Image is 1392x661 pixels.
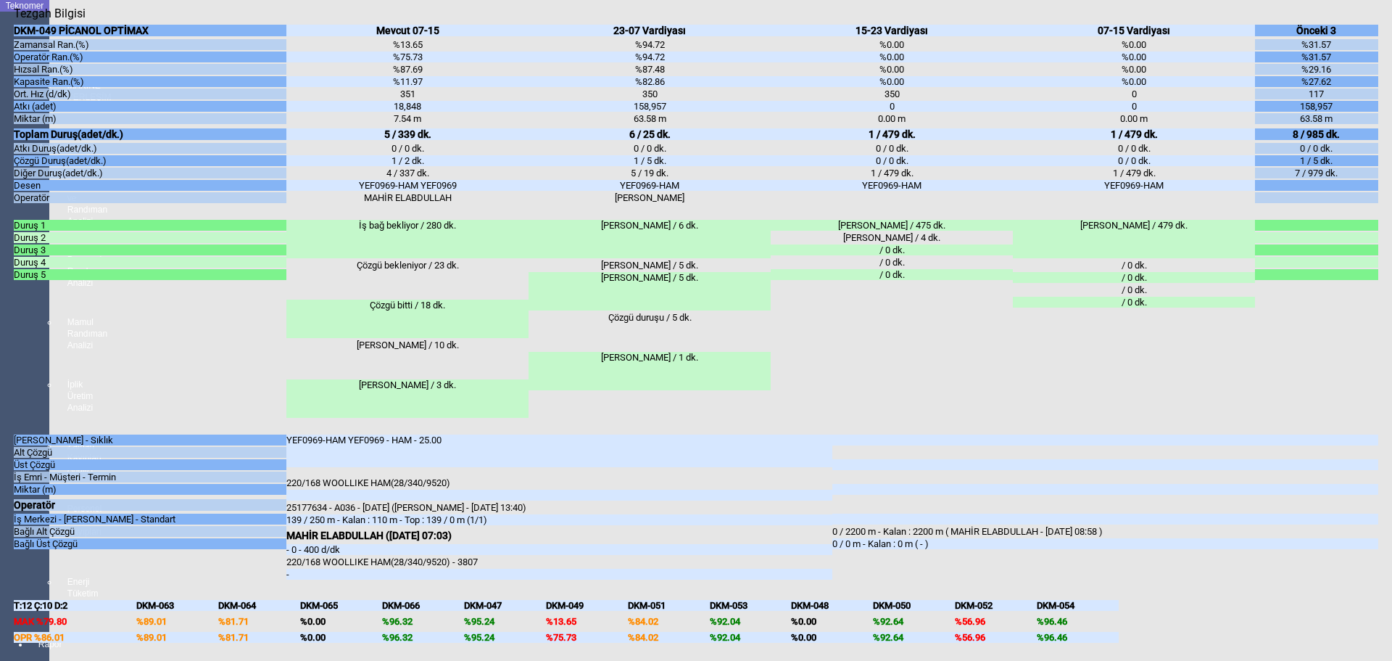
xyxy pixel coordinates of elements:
div: Atkı (adet) [14,101,286,112]
div: %81.71 [218,632,300,643]
div: 18,848 [286,101,529,112]
div: / 0 dk. [1013,297,1255,308]
div: %0.00 [791,616,873,627]
div: Önceki 3 [1255,25,1377,36]
div: YEF0969-HAM [771,180,1013,191]
div: 1 / 479 dk. [771,168,1013,178]
div: Bağlı Üst Çözgü [14,538,286,549]
div: %96.46 [1037,632,1119,643]
div: Çözgü bekleniyor / 23 dk. [286,260,529,298]
div: DKM-064 [218,600,300,611]
div: [PERSON_NAME] / 479 dk. [1013,220,1255,258]
div: / 0 dk. [1013,272,1255,283]
div: YEF0969-HAM YEF0969 - HAM - 25.00 [286,435,832,467]
div: 6 / 25 dk. [529,128,771,140]
div: Bağlı Alt Çözgü [14,526,286,537]
div: MAHİR ELABDULLAH [286,192,529,203]
div: %0.00 [1013,52,1255,62]
div: %31.57 [1255,52,1377,62]
div: %0.00 [771,39,1013,50]
div: %89.01 [136,632,218,643]
div: %56.96 [955,616,1037,627]
div: 63.58 m [1255,113,1377,124]
div: - 0 - 400 d/dk [286,544,832,555]
div: 0 / 0 m - Kalan : 0 m ( - ) [832,538,1378,549]
div: 220/168 WOOLLIKE HAM(28/340/9520) [286,477,832,488]
div: 4 / 337 dk. [286,168,529,178]
div: %96.32 [382,632,464,643]
div: [PERSON_NAME] / 5 dk. [529,260,771,271]
div: 117 [1255,89,1377,99]
div: İş Emri - Müşteri - Termin [14,472,286,483]
div: 0 / 0 dk. [1013,143,1255,154]
div: [PERSON_NAME] / 6 dk. [529,220,771,258]
div: / 0 dk. [1013,260,1255,271]
div: %84.02 [628,632,710,643]
div: 1 / 2 dk. [286,155,529,166]
div: T:12 Ç:10 D:2 [14,600,136,611]
div: Duruş 4 [14,257,286,268]
div: 158,957 [529,101,771,112]
div: [PERSON_NAME] [529,192,771,203]
div: Operatör Ran.(%) [14,52,286,62]
div: %81.71 [218,616,300,627]
div: [PERSON_NAME] / 4 dk. [771,232,1013,243]
div: 0 / 0 dk. [286,143,529,154]
div: Operatör [14,192,286,203]
div: DKM-052 [955,600,1037,611]
div: %31.57 [1255,39,1377,50]
div: Çözgü bitti / 18 dk. [286,300,529,338]
div: 0 [1013,101,1255,112]
div: %0.00 [771,52,1013,62]
div: %89.01 [136,616,218,627]
div: 63.58 m [529,113,771,124]
div: %0.00 [300,632,382,643]
div: %0.00 [1013,64,1255,75]
div: DKM-066 [382,600,464,611]
div: %0.00 [1013,76,1255,87]
div: Üst Çözgü [14,459,286,470]
div: [PERSON_NAME] / 1 dk. [529,352,771,390]
div: 23-07 Vardiyası [529,25,771,36]
div: %95.24 [464,616,546,627]
div: DKM-053 [710,600,792,611]
div: %96.32 [382,616,464,627]
div: Operatör [14,499,286,511]
div: OPR %86.01 [14,632,136,643]
div: %92.64 [873,616,955,627]
div: Hızsal Ran.(%) [14,64,286,75]
div: %96.46 [1037,616,1119,627]
div: Diğer Duruş(adet/dk.) [14,168,286,178]
div: %94.72 [529,52,771,62]
div: 0 / 0 dk. [1013,155,1255,166]
div: 1 / 479 dk. [1013,168,1255,178]
div: Miktar (m) [14,484,286,495]
div: [PERSON_NAME] - Sıklık [14,435,286,446]
div: %82.86 [529,76,771,87]
div: %87.69 [286,64,529,75]
div: Zamansal Ran.(%) [14,39,286,50]
div: DKM-047 [464,600,546,611]
div: 0 [1013,89,1255,99]
div: %84.02 [628,616,710,627]
div: 5 / 339 dk. [286,128,529,140]
div: İş Merkezi - [PERSON_NAME] - Standart [14,514,286,525]
div: Çözgü Duruş(adet/dk.) [14,155,286,166]
div: DKM-051 [628,600,710,611]
div: 0 / 0 dk. [1255,143,1377,154]
div: %13.65 [546,616,628,627]
div: %27.62 [1255,76,1377,87]
div: Duruş 2 [14,232,286,243]
div: Alt Çözgü [14,447,286,458]
div: 350 [529,89,771,99]
div: %13.65 [286,39,529,50]
div: 8 / 985 dk. [1255,128,1377,140]
div: / 0 dk. [771,245,1013,255]
div: 0 [771,101,1013,112]
div: Duruş 3 [14,245,286,255]
div: %29.16 [1255,64,1377,75]
div: [PERSON_NAME] / 475 dk. [771,220,1013,231]
div: 0 / 0 dk. [529,143,771,154]
div: 0 / 0 dk. [771,155,1013,166]
div: 0.00 m [1013,113,1255,124]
